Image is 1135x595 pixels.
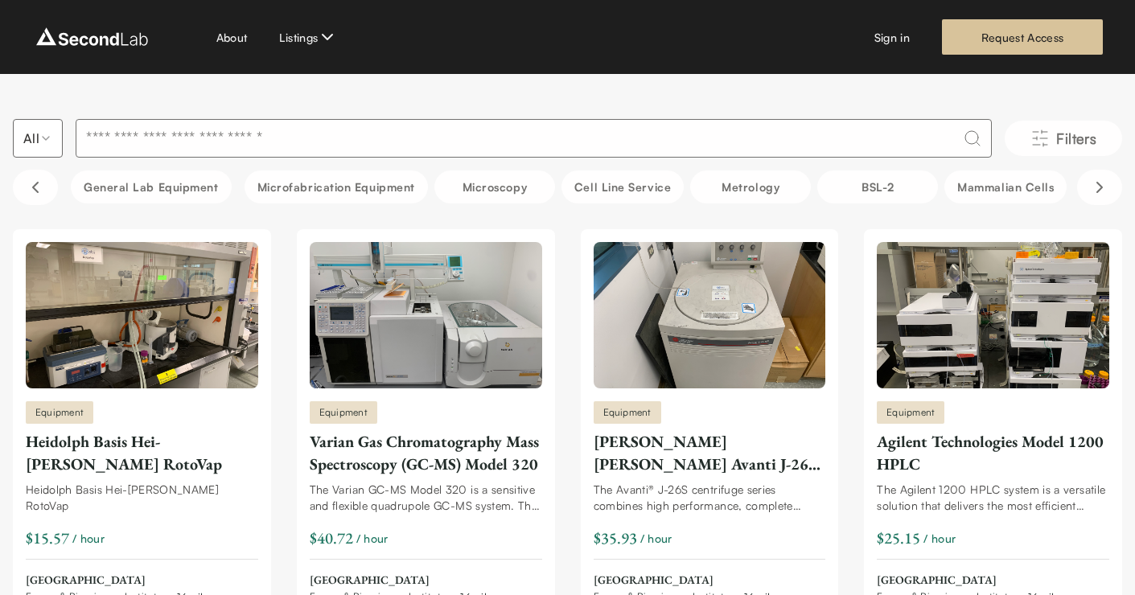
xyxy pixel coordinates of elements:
[923,530,956,547] span: / hour
[817,170,938,203] button: BSL-2
[942,19,1103,55] a: Request Access
[71,170,232,203] button: General Lab equipment
[279,27,337,47] button: Listings
[594,482,826,514] div: The Avanti® J-26S centrifuge series combines high performance, complete BioSafety systems, and lo...
[603,405,652,420] span: Equipment
[310,242,542,388] img: Varian Gas Chromatography Mass Spectroscopy (GC-MS) Model 320
[877,572,1065,589] span: [GEOGRAPHIC_DATA]
[561,170,684,203] button: Cell line service
[13,119,63,158] button: Select listing type
[310,430,542,475] div: Varian Gas Chromatography Mass Spectroscopy (GC-MS) Model 320
[594,527,637,549] div: $35.93
[35,405,84,420] span: Equipment
[26,527,69,549] div: $15.57
[310,572,498,589] span: [GEOGRAPHIC_DATA]
[877,482,1109,514] div: The Agilent 1200 HPLC system is a versatile solution that delivers the most efficient mixing and ...
[32,24,152,50] img: logo
[356,530,389,547] span: / hour
[877,430,1109,475] div: Agilent Technologies Model 1200 HPLC
[1077,170,1122,205] button: Scroll right
[216,29,248,46] a: About
[690,170,811,203] button: Metrology
[13,170,58,205] button: Scroll left
[874,29,910,46] a: Sign in
[434,170,555,203] button: Microscopy
[319,405,368,420] span: Equipment
[640,530,672,547] span: / hour
[594,572,782,589] span: [GEOGRAPHIC_DATA]
[72,530,105,547] span: / hour
[26,242,258,388] img: Heidolph Basis Hei-VAP HL RotoVap
[877,242,1109,388] img: Agilent Technologies Model 1200 HPLC
[886,405,935,420] span: Equipment
[594,430,826,475] div: [PERSON_NAME] [PERSON_NAME] Avanti J-26 XP Centrifuge
[310,527,353,549] div: $40.72
[26,572,214,589] span: [GEOGRAPHIC_DATA]
[1005,121,1122,156] button: Filters
[310,482,542,514] div: The Varian GC-MS Model 320 is a sensitive and flexible quadrupole GC-MS system. The Model 320 pro...
[26,482,258,514] div: Heidolph Basis Hei-[PERSON_NAME] RotoVap
[944,170,1067,203] button: Mammalian Cells
[1056,127,1096,150] span: Filters
[877,527,920,549] div: $25.15
[594,242,826,388] img: Beckman Coulter Avanti J-26 XP Centrifuge
[245,170,428,203] button: Microfabrication Equipment
[26,430,258,475] div: Heidolph Basis Hei-[PERSON_NAME] RotoVap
